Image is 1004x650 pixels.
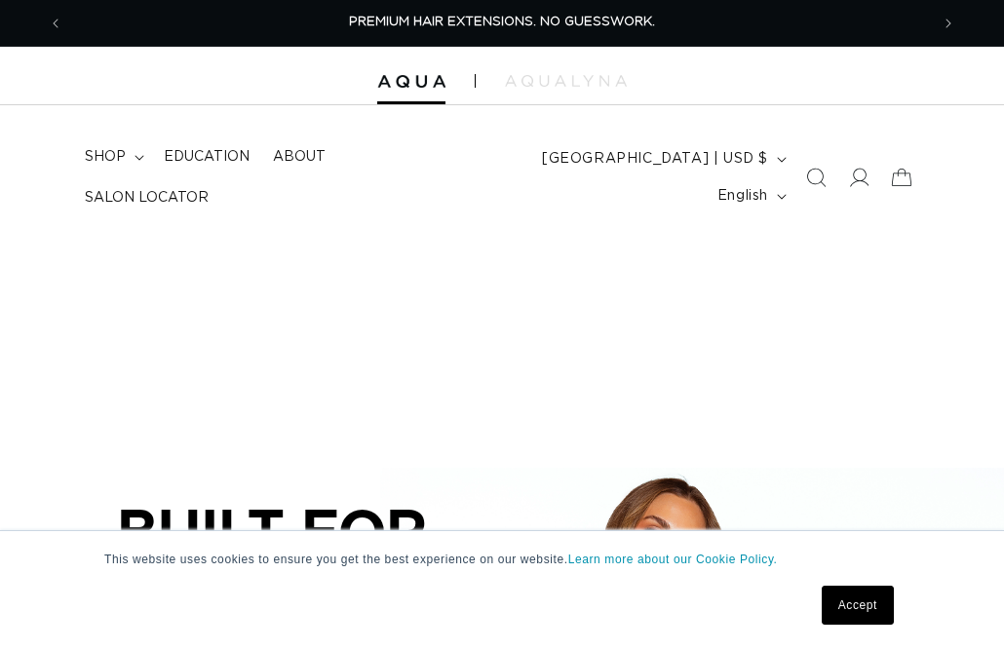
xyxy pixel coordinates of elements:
[717,186,768,207] span: English
[261,136,337,177] a: About
[73,177,220,218] a: Salon Locator
[927,5,970,42] button: Next announcement
[822,586,894,625] a: Accept
[568,553,778,566] a: Learn more about our Cookie Policy.
[85,189,209,207] span: Salon Locator
[706,177,794,214] button: English
[104,551,900,568] p: This website uses cookies to ensure you get the best experience on our website.
[530,140,794,177] button: [GEOGRAPHIC_DATA] | USD $
[34,5,77,42] button: Previous announcement
[377,75,445,89] img: Aqua Hair Extensions
[152,136,261,177] a: Education
[505,75,627,87] img: aqualyna.com
[85,148,126,166] span: shop
[349,16,655,28] span: PREMIUM HAIR EXTENSIONS. NO GUESSWORK.
[794,156,837,199] summary: Search
[73,136,152,177] summary: shop
[542,149,768,170] span: [GEOGRAPHIC_DATA] | USD $
[273,148,326,166] span: About
[164,148,250,166] span: Education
